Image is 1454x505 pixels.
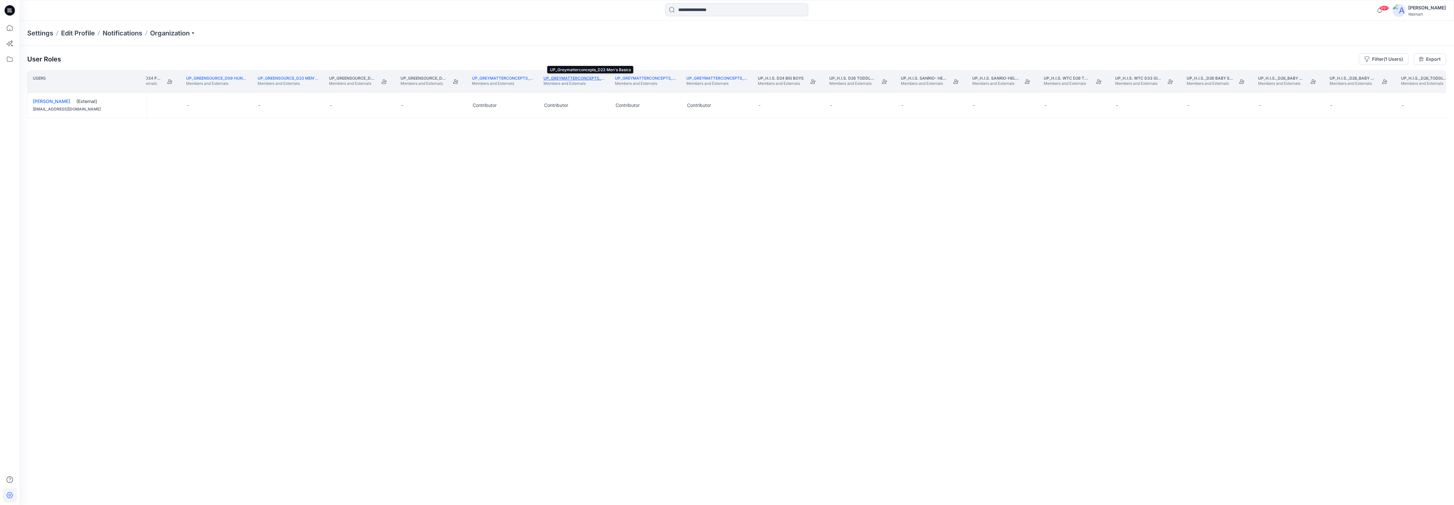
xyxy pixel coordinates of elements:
span: 99+ [1379,6,1389,11]
p: Members and Externals [329,81,376,86]
p: Users [33,76,46,87]
p: Contributor [616,102,640,109]
p: Settings [27,29,53,38]
img: avatar [1393,4,1406,17]
a: Edit Profile [61,29,95,38]
p: Members and Externals [1115,81,1162,86]
p: UP_H.I.S._D26_Toddler Boy [1401,76,1448,81]
p: - [1259,102,1261,109]
a: UP_Greensource_D09 Hunting & Fishing [186,76,272,81]
p: Members and Externals [972,81,1019,86]
p: UP_H.I.S. D26 Toddler Seasonal [829,76,876,81]
div: Walmart [1408,12,1446,17]
p: Members and Externals [543,81,605,86]
button: Join [1093,76,1105,87]
button: Filter(1 Users) [1359,53,1409,65]
p: - [759,102,760,109]
a: UP_Greymatterconcepts_D23 Men's Thermals [615,76,717,81]
button: Join [1022,76,1033,87]
p: UP_H.I.S. Sanrio- Hello Kitty D33 Girls [901,76,948,81]
a: UP_Greymatterconcepts_D23 Men's Workwear [686,76,790,81]
p: Members and Externals [829,81,876,86]
p: - [1044,102,1046,109]
p: UP_H.I.S. WTC D26 Toddler Seasonal [1044,76,1090,81]
button: Join [164,76,176,87]
button: Join [1236,76,1248,87]
p: Contributor [544,102,568,109]
p: - [1402,102,1404,109]
p: UP_H.I.S._D26 Baby Seasonal [1187,76,1233,81]
a: Export [1414,53,1446,65]
p: Members and Externals [472,81,533,86]
p: UP_Greensource_D34_[DEMOGRAPHIC_DATA]_Seasonal_Tops [401,76,447,81]
p: - [187,102,189,109]
p: - [1330,102,1332,109]
p: Members and Externals [1330,81,1376,86]
p: - [901,102,903,109]
p: UP_Greensource_D23_Men's_Seasonal_Tops [329,76,376,81]
button: Join [807,76,819,87]
button: Join [1379,76,1391,87]
p: UP_H.I.S._D26_Baby Girl [1330,76,1376,81]
div: (External) [76,98,141,105]
p: Contributor [687,102,711,109]
a: [PERSON_NAME] [33,98,70,104]
p: UP_H.I.S. WTC D33 Girls Seasonal [1115,76,1162,81]
p: Members and Externals [901,81,948,86]
p: UP_H.I.S. Sanrio-Hello Kitty D26 Toddler Girls [972,76,1019,81]
div: [EMAIL_ADDRESS][DOMAIN_NAME] [33,106,141,112]
p: Members and Externals [186,81,247,86]
p: UP_H.I.S._D26_Baby Boy [1258,76,1305,81]
button: Join [450,76,462,87]
button: Join [950,76,962,87]
p: Members and Externals [401,81,447,86]
button: Join [1165,76,1176,87]
p: - [1116,102,1118,109]
p: - [401,102,403,109]
p: Members and Externals [1401,81,1448,86]
p: Members and Externals [686,81,747,86]
a: Notifications [103,29,142,38]
p: UP_H.I.S. D24 Big Boys [758,76,804,81]
p: Members and Externals [615,81,676,86]
p: - [330,102,332,109]
p: Contributor [473,102,497,109]
p: - [830,102,832,109]
button: Join [879,76,890,87]
p: - [1187,102,1189,109]
a: UP_Greymatterconcepts_D09 Sporting Goods [472,76,574,81]
div: [PERSON_NAME] [1408,4,1446,12]
p: Members and Externals [1187,81,1233,86]
a: UP_Greymatterconcepts_D23 Men's Basics [543,76,638,81]
button: Join [1307,76,1319,87]
p: Members and Externals [758,81,804,86]
p: Members and Externals [258,81,319,86]
p: User Roles [27,55,61,63]
p: Members and Externals [1258,81,1305,86]
button: Join [378,76,390,87]
a: UP_Greensource_D23 Men's_ Sleep & Lounge [258,76,353,81]
p: - [258,102,260,109]
p: - [973,102,975,109]
p: Members and Externals [1044,81,1090,86]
